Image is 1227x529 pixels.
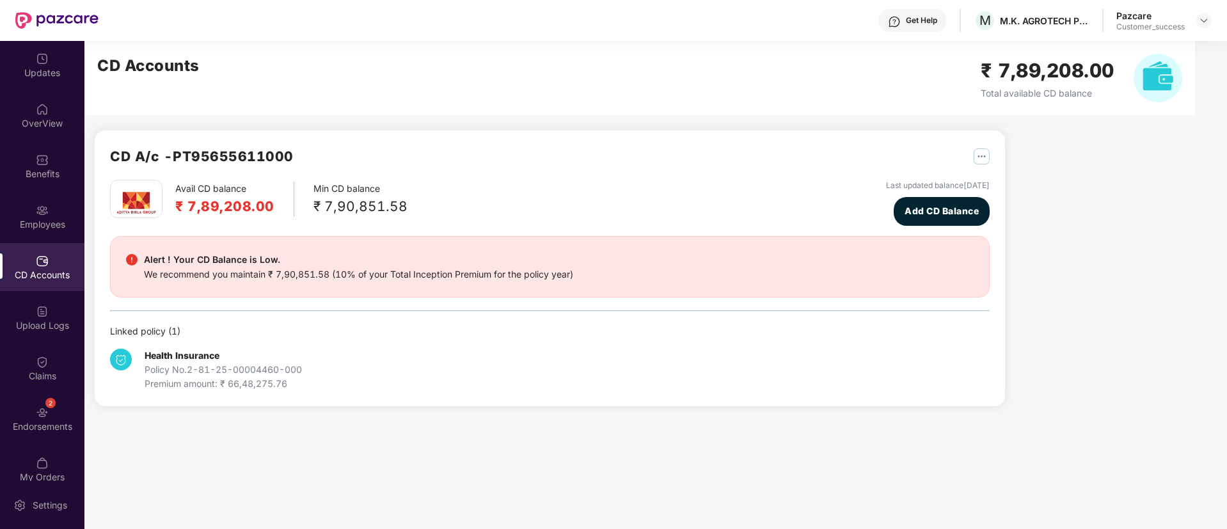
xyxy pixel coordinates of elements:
img: svg+xml;base64,PHN2ZyBpZD0iU2V0dGluZy0yMHgyMCIgeG1sbnM9Imh0dHA6Ly93d3cudzMub3JnLzIwMDAvc3ZnIiB3aW... [13,499,26,512]
img: svg+xml;base64,PHN2ZyBpZD0iVXBkYXRlZCIgeG1sbnM9Imh0dHA6Ly93d3cudzMub3JnLzIwMDAvc3ZnIiB3aWR0aD0iMj... [36,52,49,65]
div: Min CD balance [313,182,408,217]
img: svg+xml;base64,PHN2ZyBpZD0iRHJvcGRvd24tMzJ4MzIiIHhtbG5zPSJodHRwOi8vd3d3LnczLm9yZy8yMDAwL3N2ZyIgd2... [1199,15,1209,26]
div: M.K. AGROTECH PRIVATE LIMITED [1000,15,1089,27]
div: Policy No. 2-81-25-00004460-000 [145,363,302,377]
div: Alert ! Your CD Balance is Low. [144,252,573,267]
img: svg+xml;base64,PHN2ZyB4bWxucz0iaHR0cDovL3d3dy53My5vcmcvMjAwMC9zdmciIHdpZHRoPSIyNSIgaGVpZ2h0PSIyNS... [974,148,990,164]
img: aditya.png [114,180,159,225]
img: svg+xml;base64,PHN2ZyBpZD0iVXBsb2FkX0xvZ3MiIGRhdGEtbmFtZT0iVXBsb2FkIExvZ3MiIHhtbG5zPSJodHRwOi8vd3... [36,305,49,318]
h2: ₹ 7,89,208.00 [981,56,1114,86]
div: Customer_success [1116,22,1185,32]
b: Health Insurance [145,350,219,361]
img: svg+xml;base64,PHN2ZyBpZD0iSGVscC0zMngzMiIgeG1sbnM9Imh0dHA6Ly93d3cudzMub3JnLzIwMDAvc3ZnIiB3aWR0aD... [888,15,901,28]
img: svg+xml;base64,PHN2ZyBpZD0iQmVuZWZpdHMiIHhtbG5zPSJodHRwOi8vd3d3LnczLm9yZy8yMDAwL3N2ZyIgd2lkdGg9Ij... [36,154,49,166]
img: New Pazcare Logo [15,12,99,29]
img: svg+xml;base64,PHN2ZyBpZD0iTXlfT3JkZXJzIiBkYXRhLW5hbWU9Ik15IE9yZGVycyIgeG1sbnM9Imh0dHA6Ly93d3cudz... [36,457,49,470]
div: Last updated balance [DATE] [886,180,990,192]
div: Settings [29,499,71,512]
img: svg+xml;base64,PHN2ZyBpZD0iRGFuZ2VyX2FsZXJ0IiBkYXRhLW5hbWU9IkRhbmdlciBhbGVydCIgeG1sbnM9Imh0dHA6Ly... [126,254,138,265]
div: Avail CD balance [175,182,294,217]
span: M [979,13,991,28]
img: svg+xml;base64,PHN2ZyBpZD0iQ0RfQWNjb3VudHMiIGRhdGEtbmFtZT0iQ0QgQWNjb3VudHMiIHhtbG5zPSJodHRwOi8vd3... [36,255,49,267]
img: svg+xml;base64,PHN2ZyBpZD0iRW1wbG95ZWVzIiB4bWxucz0iaHR0cDovL3d3dy53My5vcmcvMjAwMC9zdmciIHdpZHRoPS... [36,204,49,217]
span: Add CD Balance [905,204,979,218]
div: ₹ 7,90,851.58 [313,196,408,217]
div: 2 [45,398,56,408]
img: svg+xml;base64,PHN2ZyBpZD0iQ2xhaW0iIHhtbG5zPSJodHRwOi8vd3d3LnczLm9yZy8yMDAwL3N2ZyIgd2lkdGg9IjIwIi... [36,356,49,368]
span: Total available CD balance [981,88,1092,99]
div: Linked policy ( 1 ) [110,324,990,338]
h2: CD Accounts [97,54,200,78]
div: Get Help [906,15,937,26]
h2: ₹ 7,89,208.00 [175,196,274,217]
div: We recommend you maintain ₹ 7,90,851.58 (10% of your Total Inception Premium for the policy year) [144,267,573,281]
img: svg+xml;base64,PHN2ZyBpZD0iSG9tZSIgeG1sbnM9Imh0dHA6Ly93d3cudzMub3JnLzIwMDAvc3ZnIiB3aWR0aD0iMjAiIG... [36,103,49,116]
button: Add CD Balance [894,197,990,226]
img: svg+xml;base64,PHN2ZyB4bWxucz0iaHR0cDovL3d3dy53My5vcmcvMjAwMC9zdmciIHdpZHRoPSIzNCIgaGVpZ2h0PSIzNC... [110,349,132,370]
div: Pazcare [1116,10,1185,22]
img: svg+xml;base64,PHN2ZyBpZD0iRW5kb3JzZW1lbnRzIiB4bWxucz0iaHR0cDovL3d3dy53My5vcmcvMjAwMC9zdmciIHdpZH... [36,406,49,419]
div: Premium amount: ₹ 66,48,275.76 [145,377,302,391]
h2: CD A/c - PT95655611000 [110,146,294,167]
img: svg+xml;base64,PHN2ZyB4bWxucz0iaHR0cDovL3d3dy53My5vcmcvMjAwMC9zdmciIHhtbG5zOnhsaW5rPSJodHRwOi8vd3... [1134,54,1182,102]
